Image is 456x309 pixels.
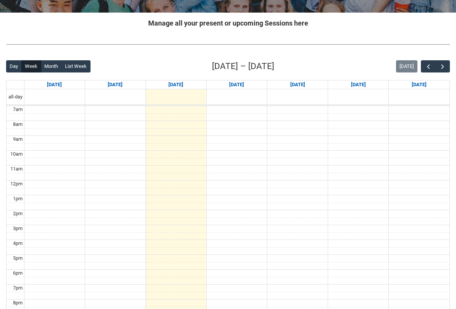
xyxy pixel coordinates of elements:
[11,255,24,262] div: 5pm
[11,240,24,247] div: 4pm
[41,60,62,72] button: Month
[7,93,24,100] span: all-day
[45,80,63,89] a: Go to September 7, 2025
[396,60,417,72] button: [DATE]
[106,80,124,89] a: Go to September 8, 2025
[11,195,24,202] div: 1pm
[11,136,24,143] div: 9am
[6,19,450,28] h2: Manage all your present or upcoming Sessions here
[410,80,428,89] a: Go to September 13, 2025
[349,80,367,89] a: Go to September 12, 2025
[11,121,24,128] div: 8am
[6,60,22,72] button: Day
[6,40,450,48] img: REDU_GREY_LINE
[21,60,41,72] button: Week
[11,106,24,113] div: 7am
[11,285,24,291] div: 7pm
[289,80,307,89] a: Go to September 11, 2025
[11,225,24,232] div: 3pm
[9,180,24,187] div: 12pm
[11,210,24,217] div: 2pm
[9,166,24,172] div: 11am
[228,80,246,89] a: Go to September 10, 2025
[167,80,185,89] a: Go to September 9, 2025
[61,60,91,72] button: List Week
[435,60,450,73] button: Next Week
[421,60,435,73] button: Previous Week
[212,60,274,72] h2: [DATE] – [DATE]
[9,151,24,158] div: 10am
[11,270,24,277] div: 6pm
[11,299,24,306] div: 8pm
